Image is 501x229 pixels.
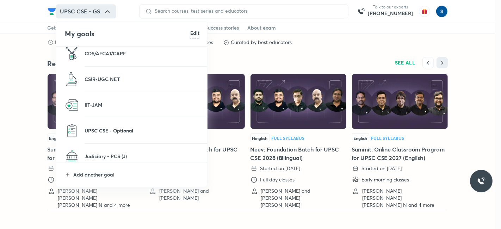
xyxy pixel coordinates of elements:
img: IIT-JAM [65,98,79,112]
p: Judiciary - PCS (J) [85,153,199,160]
img: UPSC CSE - Optional [65,124,79,138]
img: CSIR-UGC NET [65,72,79,86]
h6: Edit [190,29,199,37]
p: UPSC CSE - Optional [85,127,199,134]
h4: My goals [65,29,190,39]
img: Judiciary - PCS (J) [65,149,79,163]
p: CDS/AFCAT/CAPF [85,50,199,57]
img: CDS/AFCAT/CAPF [65,47,79,61]
p: CSIR-UGC NET [85,75,199,83]
p: Add another goal [73,171,199,178]
p: IIT-JAM [85,101,199,109]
